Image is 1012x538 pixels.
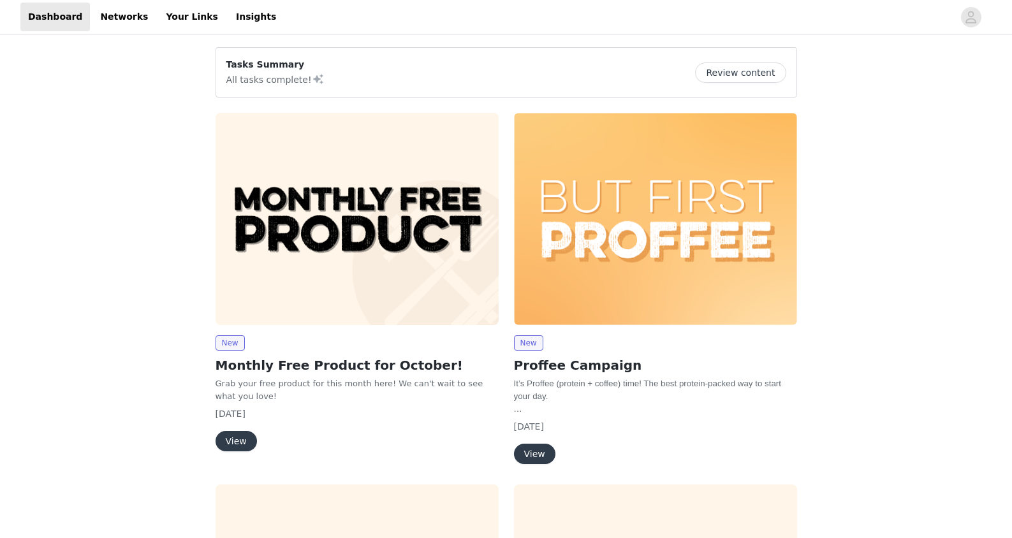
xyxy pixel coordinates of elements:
[216,356,499,375] h2: Monthly Free Product for October!
[514,113,797,325] img: Clean Simple Eats
[216,335,245,351] span: New
[514,421,544,432] span: [DATE]
[514,335,543,351] span: New
[20,3,90,31] a: Dashboard
[695,62,786,83] button: Review content
[226,71,325,87] p: All tasks complete!
[216,431,257,451] button: View
[158,3,226,31] a: Your Links
[228,3,284,31] a: Insights
[216,409,246,419] span: [DATE]
[216,377,499,402] p: Grab your free product for this month here! We can't wait to see what you love!
[514,379,781,401] span: It’s Proffee (protein + coffee) time! The best protein-packed way to start your day.
[514,449,555,459] a: View
[514,356,797,375] h2: Proffee Campaign
[92,3,156,31] a: Networks
[216,437,257,446] a: View
[216,113,499,325] img: Clean Simple Eats
[226,58,325,71] p: Tasks Summary
[514,444,555,464] button: View
[965,7,977,27] div: avatar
